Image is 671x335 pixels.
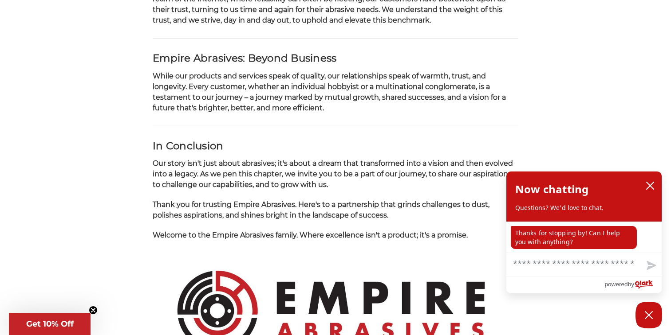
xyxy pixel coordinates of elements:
span: While our products and services speak of quality, our relationships speak of warmth, trust, and l... [153,72,506,112]
button: Close teaser [89,306,98,315]
span: Get 10% Off [26,319,74,329]
span: Thank you for trusting Empire Abrasives. Here's to a partnership that grinds challenges to dust, ... [153,200,489,219]
div: Get 10% OffClose teaser [9,313,91,335]
button: close chatbox [643,179,657,192]
strong: In Conclusion [153,140,223,152]
button: Send message [639,256,662,276]
p: Thanks for stopping by! Can I help you with anything? [511,226,637,249]
div: olark chatbox [506,171,662,293]
strong: Empire Abrasives: Beyond Business [153,52,336,64]
span: by [628,279,634,290]
p: Questions? We'd love to chat. [515,203,653,212]
span: powered [604,279,628,290]
span: Our story isn't just about abrasives; it's about a dream that transformed into a vision and then ... [153,159,513,189]
span: Welcome to the Empire Abrasives family. Where excellence isn't a product; it's a promise. [153,231,468,239]
button: Close Chatbox [635,302,662,328]
div: chat [506,222,662,253]
h2: Now chatting [515,180,588,198]
a: Powered by Olark [604,277,662,293]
